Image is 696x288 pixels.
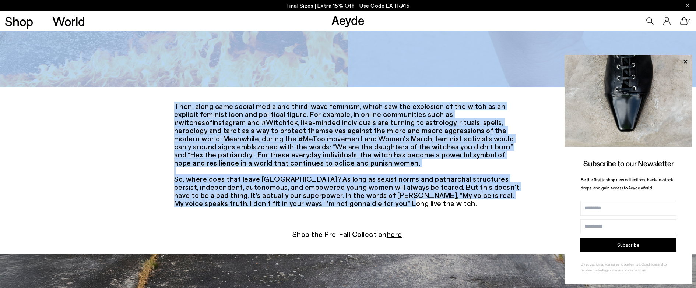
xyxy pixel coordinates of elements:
a: Shop [5,15,33,28]
u: here [387,230,402,238]
a: 0 [680,17,688,25]
img: ca3f721fb6ff708a270709c41d776025.jpg [565,55,692,147]
a: Shop the Pre-Fall Collectionhere. [292,230,404,238]
button: Subscribe [580,238,676,252]
a: Terms & Conditions [629,262,657,266]
p: Final Sizes | Extra 15% Off [287,1,410,10]
span: Navigate to /collections/ss25-final-sizes [359,2,409,9]
span: Subscribe to our Newsletter [583,159,674,168]
div: Then, along came social media and third-wave feminism, which saw the explosion of the witch as an... [174,102,522,215]
span: By subscribing, you agree to our [581,262,629,266]
span: Be the first to shop new collections, back-in-stock drops, and gain access to Aeyde World. [581,177,673,191]
a: Aeyde [331,12,365,28]
span: 0 [688,19,691,23]
a: World [52,15,85,28]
